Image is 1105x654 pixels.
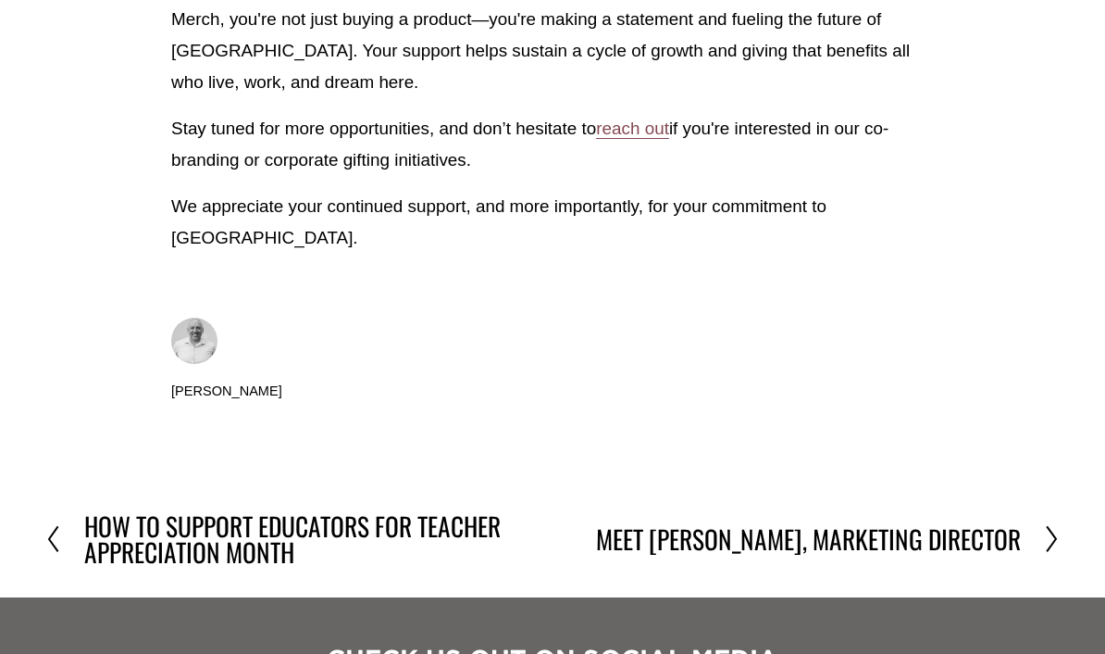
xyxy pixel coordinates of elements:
p: We appreciate your continued support, and more importantly, for your commitment to [GEOGRAPHIC_DA... [171,191,934,254]
h2: How to Support Educators for Teacher Appreciation Month [84,513,552,564]
a: reach out [596,119,669,138]
a: Meet [PERSON_NAME], Marketing Director [596,513,1061,564]
a: How to Support Educators for Teacher Appreciation Month [44,513,552,564]
h2: Meet [PERSON_NAME], Marketing Director [596,526,1021,551]
a: [PERSON_NAME] [171,303,282,403]
p: Stay tuned for more opportunities, and don’t hesitate to if you're interested in our co-branding ... [171,113,934,176]
span: [PERSON_NAME] [171,379,282,403]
